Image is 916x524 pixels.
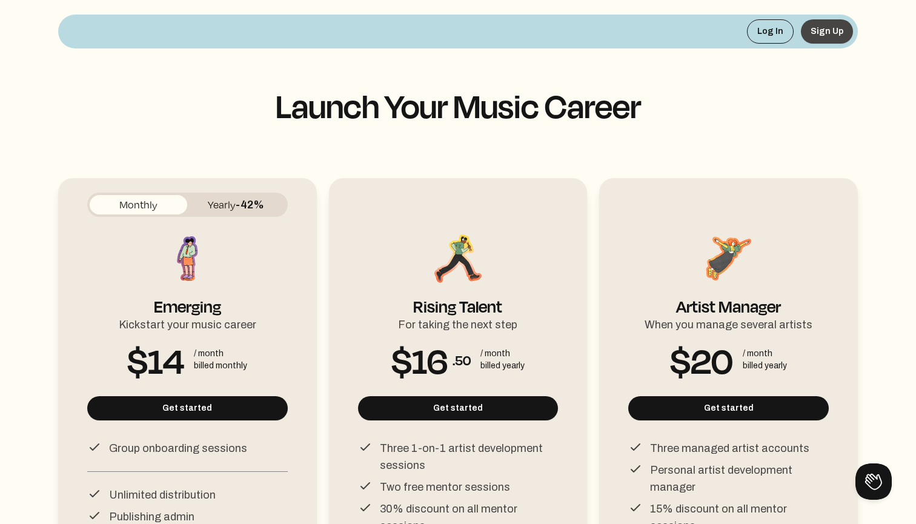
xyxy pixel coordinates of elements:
[676,286,781,311] div: Artist Manager
[650,440,809,457] p: Three managed artist accounts
[670,350,733,370] span: $20
[87,396,288,420] button: Get started
[380,440,559,474] p: Three 1-on-1 artist development sessions
[391,350,448,370] span: $16
[160,231,214,286] img: Emerging
[801,19,853,44] button: Sign Up
[747,19,794,44] button: Log In
[743,348,787,360] div: / month
[380,479,510,496] p: Two free mentor sessions
[90,195,187,214] button: Monthly
[702,231,756,286] img: Artist Manager
[119,311,256,333] div: Kickstart your music career
[194,360,247,372] div: billed monthly
[413,286,502,311] div: Rising Talent
[58,87,858,124] h1: Launch Your Music Career
[645,311,812,333] div: When you manage several artists
[628,396,829,420] button: Get started
[127,350,184,370] span: $14
[855,463,892,500] iframe: Toggle Customer Support
[187,195,285,214] button: Yearly-42%
[398,311,517,333] div: For taking the next step
[743,360,787,372] div: billed yearly
[109,486,216,503] p: Unlimited distribution
[480,348,525,360] div: / month
[358,396,559,420] button: Get started
[431,231,485,286] img: Rising Talent
[194,348,247,360] div: / month
[453,350,471,370] span: .50
[650,462,829,496] p: Personal artist development manager
[154,286,221,311] div: Emerging
[109,440,247,457] p: Group onboarding sessions
[480,360,525,372] div: billed yearly
[236,199,264,211] span: -42%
